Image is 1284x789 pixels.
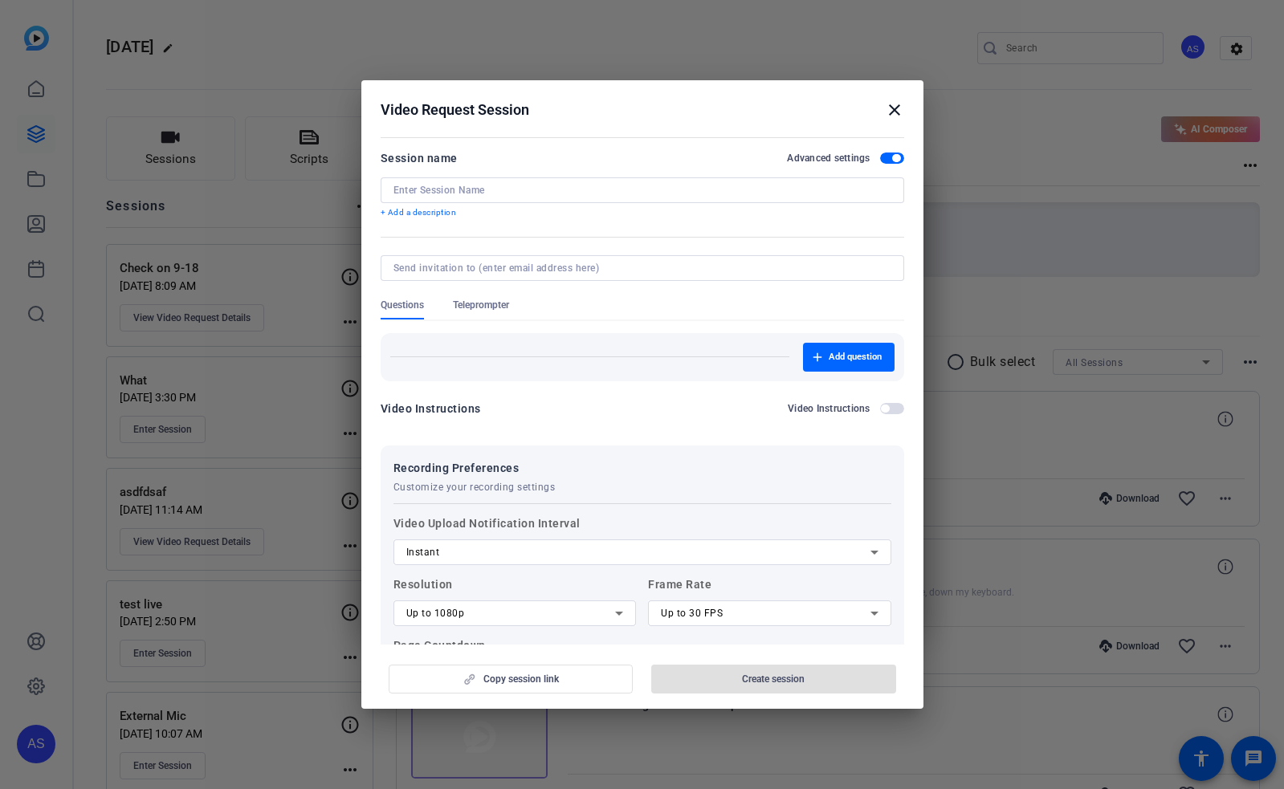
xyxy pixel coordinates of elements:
[381,100,904,120] div: Video Request Session
[661,608,723,619] span: Up to 30 FPS
[787,152,870,165] h2: Advanced settings
[885,100,904,120] mat-icon: close
[406,547,440,558] span: Instant
[381,399,481,418] div: Video Instructions
[381,148,458,168] div: Session name
[381,206,904,219] p: + Add a description
[453,299,509,311] span: Teleprompter
[406,608,465,619] span: Up to 1080p
[393,514,891,565] label: Video Upload Notification Interval
[393,575,637,626] label: Resolution
[393,262,885,275] input: Send invitation to (enter email address here)
[393,184,891,197] input: Enter Session Name
[381,299,424,311] span: Questions
[393,458,556,478] span: Recording Preferences
[393,481,556,494] span: Customize your recording settings
[829,351,882,364] span: Add question
[803,343,895,372] button: Add question
[788,402,870,415] h2: Video Instructions
[648,575,891,626] label: Frame Rate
